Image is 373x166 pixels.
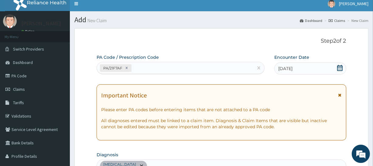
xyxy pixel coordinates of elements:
p: Step 2 of 2 [97,38,346,44]
img: d_794563401_company_1708531726252_794563401 [11,30,25,46]
div: Chat with us now [32,34,102,42]
label: Diagnosis [97,152,118,158]
a: Online [21,29,36,34]
p: [PERSON_NAME] [21,21,61,26]
p: Please enter PA codes before entering items that are not attached to a PA code [101,107,341,113]
span: Switch Providers [13,46,44,52]
span: [DATE] [278,65,293,72]
a: Claims [329,18,345,23]
img: User Image [3,14,17,28]
p: All diagnoses entered must be linked to a claim item. Diagnosis & Claim Items that are visible bu... [101,118,341,130]
h1: Add [74,16,368,24]
a: Dashboard [300,18,322,23]
label: Encounter Date [274,54,309,60]
span: Dashboard [13,60,33,65]
span: We're online! [35,46,84,108]
h1: Important Notice [101,92,147,99]
div: Minimize live chat window [100,3,114,18]
span: [PERSON_NAME] [339,1,368,6]
div: PA/21F7AF [101,65,123,72]
textarea: Type your message and hit 'Enter' [3,105,116,127]
small: New Claim [86,18,107,23]
span: Tariffs [13,100,24,105]
li: New Claim [346,18,368,23]
label: PA Code / Prescription Code [97,54,159,60]
span: Claims [13,87,25,92]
